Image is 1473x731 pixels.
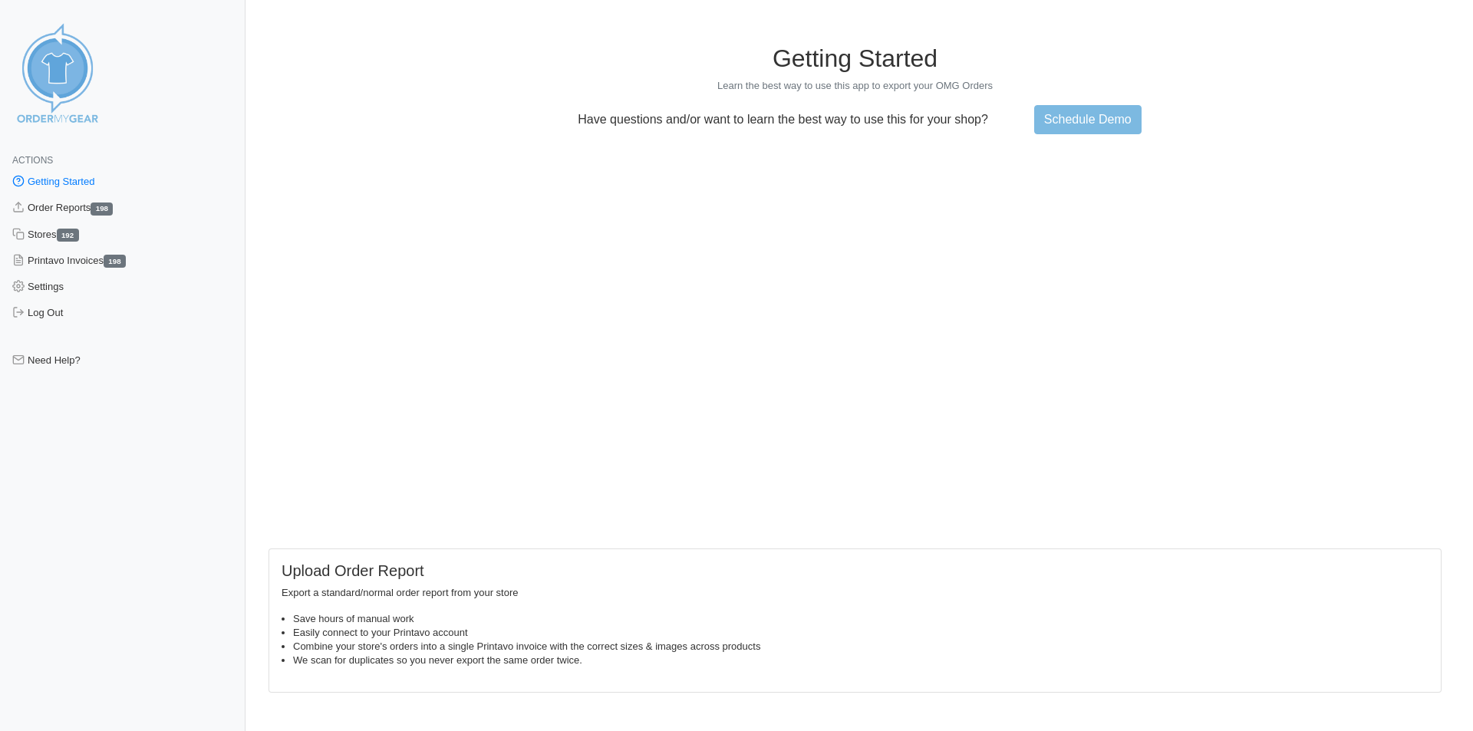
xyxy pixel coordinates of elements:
[282,561,1429,580] h5: Upload Order Report
[269,44,1442,73] h1: Getting Started
[293,640,1429,654] li: Combine your store's orders into a single Printavo invoice with the correct sizes & images across...
[12,155,53,166] span: Actions
[293,612,1429,626] li: Save hours of manual work
[568,113,997,127] p: Have questions and/or want to learn the best way to use this for your shop?
[293,626,1429,640] li: Easily connect to your Printavo account
[282,586,1429,600] p: Export a standard/normal order report from your store
[1034,105,1142,134] a: Schedule Demo
[57,229,79,242] span: 192
[269,79,1442,93] p: Learn the best way to use this app to export your OMG Orders
[293,654,1429,667] li: We scan for duplicates so you never export the same order twice.
[104,255,126,268] span: 198
[91,203,113,216] span: 198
